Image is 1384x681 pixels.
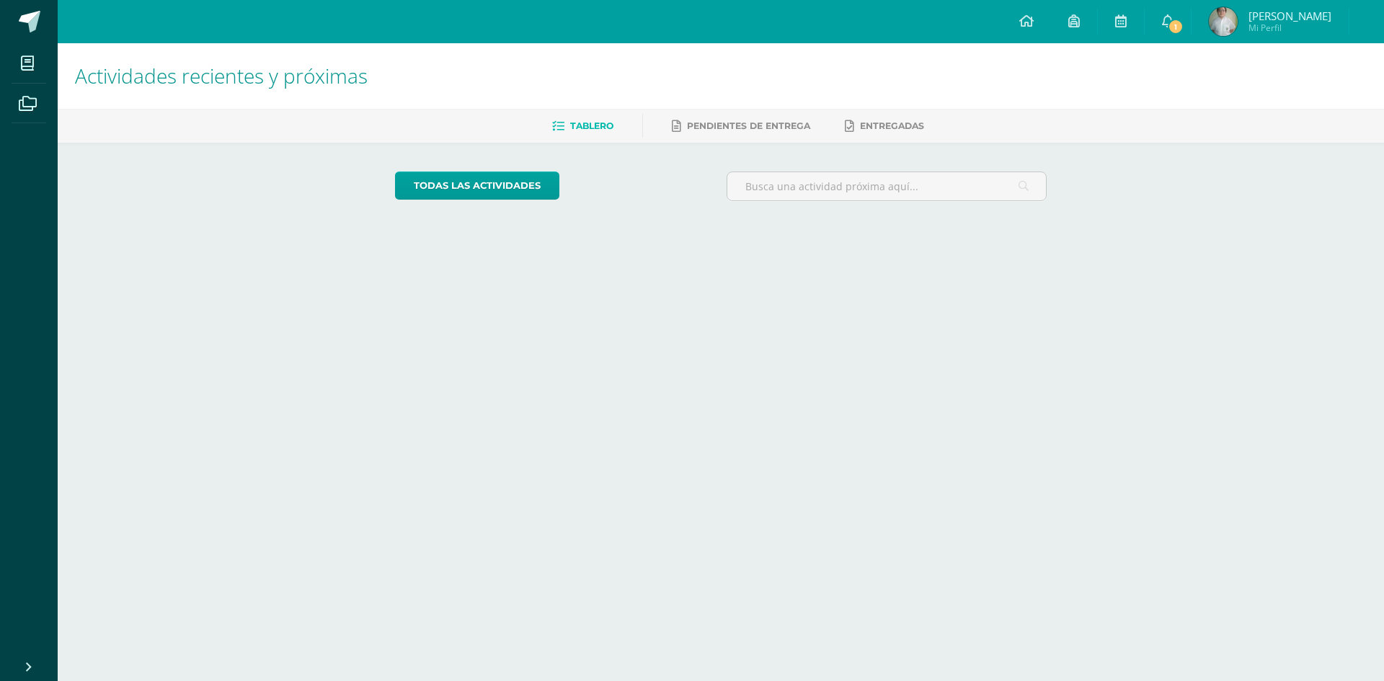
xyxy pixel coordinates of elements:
[860,120,924,131] span: Entregadas
[672,115,810,138] a: Pendientes de entrega
[395,172,559,200] a: todas las Actividades
[552,115,613,138] a: Tablero
[75,62,368,89] span: Actividades recientes y próximas
[845,115,924,138] a: Entregadas
[1168,19,1184,35] span: 1
[727,172,1047,200] input: Busca una actividad próxima aquí...
[1248,9,1331,23] span: [PERSON_NAME]
[570,120,613,131] span: Tablero
[1248,22,1331,34] span: Mi Perfil
[687,120,810,131] span: Pendientes de entrega
[1209,7,1238,36] img: 786230324902ca9f9b65e66d49a23b48.png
